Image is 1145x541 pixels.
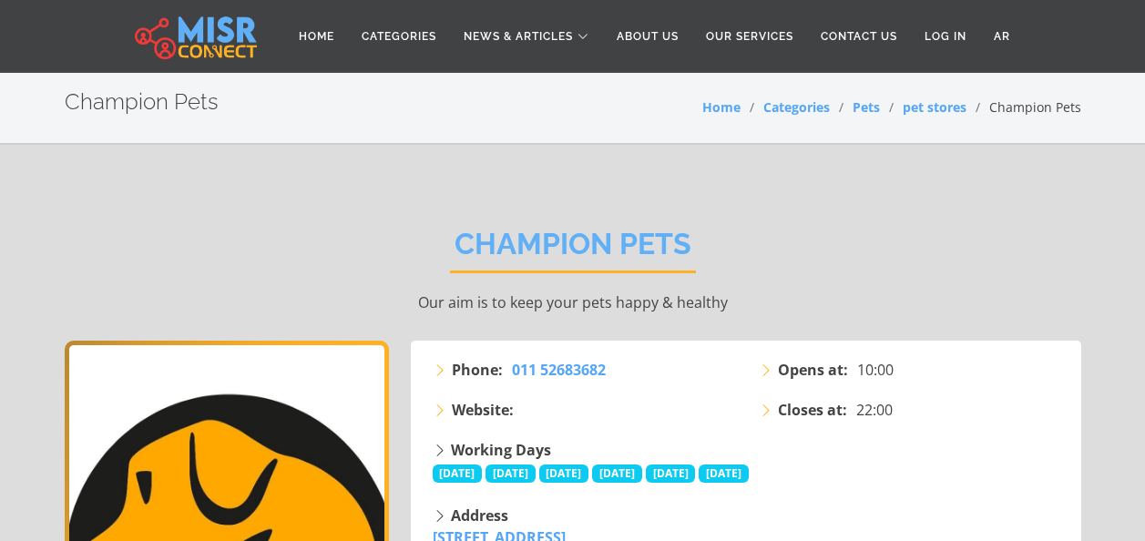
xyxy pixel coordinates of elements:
[857,359,894,381] span: 10:00
[692,19,807,54] a: Our Services
[592,464,642,483] span: [DATE]
[911,19,980,54] a: Log in
[450,227,696,273] h2: Champion Pets
[285,19,348,54] a: Home
[763,98,830,116] a: Categories
[135,14,257,59] img: main.misr_connect
[512,359,606,381] a: 011 52683682
[980,19,1024,54] a: AR
[853,98,880,116] a: Pets
[65,291,1081,313] p: Our aim is to keep your pets happy & healthy
[856,399,893,421] span: 22:00
[450,19,603,54] a: News & Articles
[539,464,589,483] span: [DATE]
[451,505,508,526] strong: Address
[65,89,219,116] h2: Champion Pets
[464,28,573,45] span: News & Articles
[699,464,749,483] span: [DATE]
[348,19,450,54] a: Categories
[433,464,483,483] span: [DATE]
[903,98,966,116] a: pet stores
[512,360,606,380] span: 011 52683682
[603,19,692,54] a: About Us
[452,399,514,421] strong: Website:
[451,440,551,460] strong: Working Days
[778,399,847,421] strong: Closes at:
[807,19,911,54] a: Contact Us
[646,464,696,483] span: [DATE]
[778,359,848,381] strong: Opens at:
[452,359,503,381] strong: Phone:
[486,464,536,483] span: [DATE]
[966,97,1081,117] li: Champion Pets
[702,98,741,116] a: Home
